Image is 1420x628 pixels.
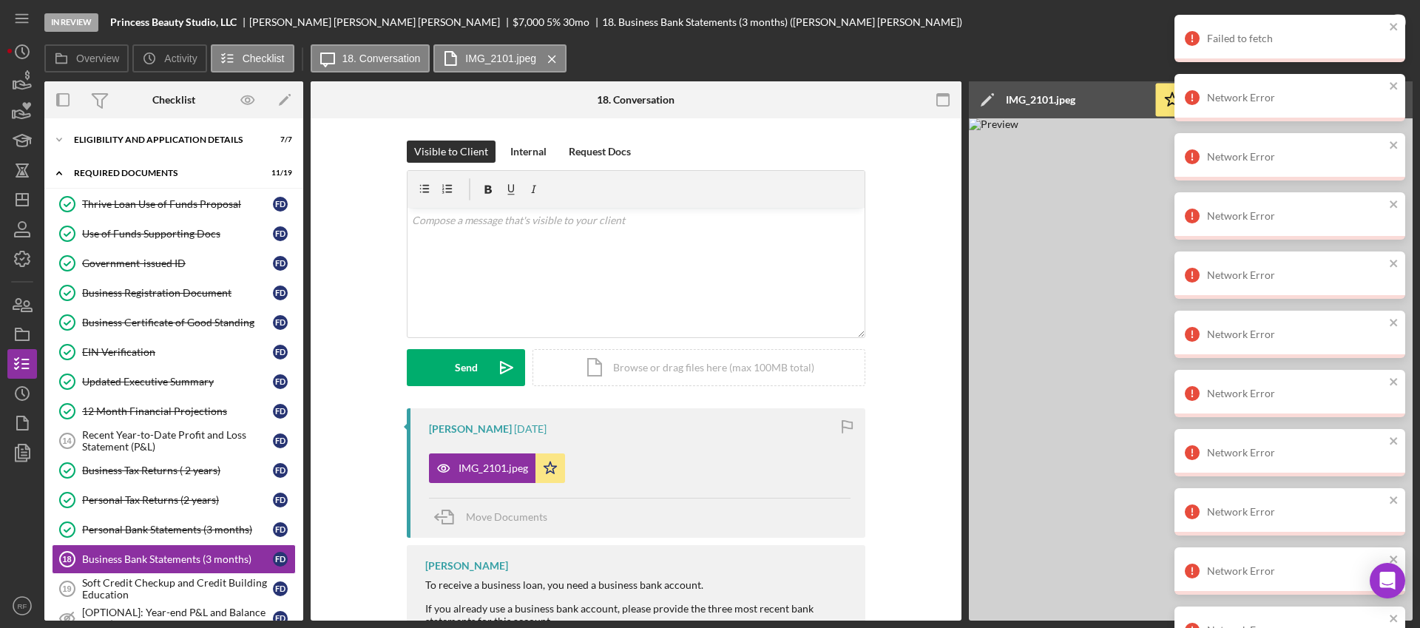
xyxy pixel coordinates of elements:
[82,465,273,476] div: Business Tax Returns ( 2 years)
[1308,7,1379,37] div: Mark Complete
[407,141,496,163] button: Visible to Client
[82,429,273,453] div: Recent Year-to-Date Profit and Loss Statement (P&L)
[82,494,273,506] div: Personal Tax Returns (2 years)
[211,44,294,72] button: Checklist
[62,584,71,593] tspan: 19
[514,423,547,435] time: 2025-09-22 19:02
[82,198,273,210] div: Thrive Loan Use of Funds Proposal
[1207,151,1384,163] div: Network Error
[152,94,195,106] div: Checklist
[597,94,674,106] div: 18. Conversation
[1207,210,1384,222] div: Network Error
[82,346,273,358] div: EIN Verification
[62,436,72,445] tspan: 14
[1207,328,1384,340] div: Network Error
[273,345,288,359] div: F D
[466,510,547,523] span: Move Documents
[52,574,296,604] a: 19Soft Credit Checkup and Credit Building EducationFD
[1389,198,1399,212] button: close
[52,278,296,308] a: Business Registration DocumentFD
[1006,94,1075,106] div: IMG_2101.jpeg
[82,524,273,536] div: Personal Bank Statements (3 months)
[342,53,421,64] label: 18. Conversation
[1389,376,1399,390] button: close
[164,53,197,64] label: Activity
[18,602,27,610] text: RF
[465,53,536,64] label: IMG_2101.jpeg
[82,577,273,601] div: Soft Credit Checkup and Credit Building Education
[414,141,488,163] div: Visible to Client
[82,376,273,388] div: Updated Executive Summary
[503,141,554,163] button: Internal
[273,374,288,389] div: F D
[273,286,288,300] div: F D
[569,141,631,163] div: Request Docs
[52,456,296,485] a: Business Tax Returns ( 2 years)FD
[602,16,962,28] div: 18. Business Bank Statements (3 months) ([PERSON_NAME] [PERSON_NAME])
[82,257,273,269] div: Government-issued ID
[52,426,296,456] a: 14Recent Year-to-Date Profit and Loss Statement (P&L)FD
[1207,565,1384,577] div: Network Error
[44,44,129,72] button: Overview
[52,367,296,396] a: Updated Executive SummaryFD
[459,462,528,474] div: IMG_2101.jpeg
[52,485,296,515] a: Personal Tax Returns (2 years)FD
[243,53,285,64] label: Checklist
[266,169,292,178] div: 11 / 19
[52,249,296,278] a: Government-issued IDFD
[52,396,296,426] a: 12 Month Financial ProjectionsFD
[1389,435,1399,449] button: close
[132,44,206,72] button: Activity
[563,16,589,28] div: 30 mo
[1389,317,1399,331] button: close
[1389,80,1399,94] button: close
[273,256,288,271] div: F D
[52,308,296,337] a: Business Certificate of Good StandingFD
[273,581,288,596] div: F D
[273,552,288,567] div: F D
[425,603,851,627] div: If you already use a business bank account, please provide the three most recent bank statements ...
[52,544,296,574] a: 18Business Bank Statements (3 months)FD
[429,453,565,483] button: IMG_2101.jpeg
[429,499,562,536] button: Move Documents
[273,611,288,626] div: F D
[1389,139,1399,153] button: close
[52,515,296,544] a: Personal Bank Statements (3 months)FD
[1207,92,1384,104] div: Network Error
[1293,7,1413,37] button: Mark Complete
[1207,33,1384,44] div: Failed to fetch
[82,553,273,565] div: Business Bank Statements (3 months)
[249,16,513,28] div: [PERSON_NAME] [PERSON_NAME] [PERSON_NAME]
[311,44,430,72] button: 18. Conversation
[82,228,273,240] div: Use of Funds Supporting Docs
[561,141,638,163] button: Request Docs
[266,135,292,144] div: 7 / 7
[44,13,98,32] div: In Review
[273,315,288,330] div: F D
[82,405,273,417] div: 12 Month Financial Projections
[547,16,561,28] div: 5 %
[1370,563,1405,598] div: Open Intercom Messenger
[1207,506,1384,518] div: Network Error
[1389,612,1399,627] button: close
[82,317,273,328] div: Business Certificate of Good Standing
[1389,21,1399,35] button: close
[1207,388,1384,399] div: Network Error
[1207,447,1384,459] div: Network Error
[110,16,237,28] b: Princess Beauty Studio, LLC
[510,141,547,163] div: Internal
[74,169,255,178] div: REQUIRED DOCUMENTS
[76,53,119,64] label: Overview
[52,189,296,219] a: Thrive Loan Use of Funds ProposalFD
[62,555,71,564] tspan: 18
[425,579,851,591] div: To receive a business loan, you need a business bank account.
[513,16,544,28] span: $7,000
[74,135,255,144] div: Eligibility and Application Details
[7,591,37,621] button: RF
[273,404,288,419] div: F D
[273,493,288,507] div: F D
[52,337,296,367] a: EIN VerificationFD
[425,560,508,572] div: [PERSON_NAME]
[1389,494,1399,508] button: close
[1389,257,1399,271] button: close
